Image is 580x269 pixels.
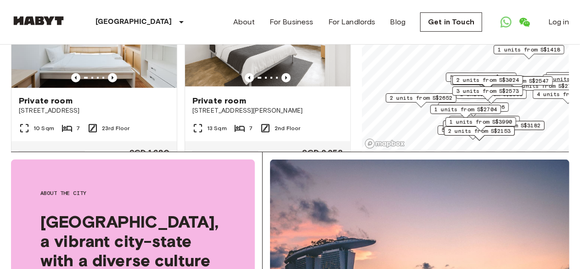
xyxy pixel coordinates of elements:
[76,124,80,132] span: 7
[102,124,130,132] span: 23rd Floor
[275,124,300,132] span: 2nd Floor
[498,46,560,54] span: 1 units from S$1418
[71,73,80,82] button: Previous image
[245,73,254,82] button: Previous image
[494,45,564,59] div: Map marker
[303,149,343,157] span: SGD 2,258
[386,93,456,108] div: Map marker
[497,13,515,31] a: Open WhatsApp
[108,73,117,82] button: Previous image
[456,90,527,104] div: Map marker
[249,124,253,132] span: 7
[192,95,246,106] span: Private room
[438,126,508,140] div: Map marker
[482,76,553,91] div: Map marker
[456,76,519,84] span: 2 units from S$3024
[449,116,520,130] div: Map marker
[390,94,452,102] span: 2 units from S$2652
[328,17,376,28] a: For Landlords
[130,149,169,157] span: SGD 1,680
[444,126,515,141] div: Map marker
[365,138,405,149] a: Mapbox logo
[453,116,516,125] span: 2 units from S$1838
[442,103,505,111] span: 3 units from S$2226
[207,124,227,132] span: 13 Sqm
[478,121,541,130] span: 1 units from S$3182
[40,189,225,197] span: About the city
[452,75,523,90] div: Map marker
[19,95,73,106] span: Private room
[443,120,514,135] div: Map marker
[19,106,169,115] span: [STREET_ADDRESS]
[446,73,517,87] div: Map marker
[515,13,534,31] a: Open WeChat
[34,124,54,132] span: 10 Sqm
[486,77,549,85] span: 1 units from S$2547
[442,126,504,134] span: 5 units from S$1680
[420,12,482,32] a: Get in Touch
[450,73,512,81] span: 3 units from S$1985
[11,16,66,25] img: Habyt
[233,17,255,28] a: About
[452,86,523,101] div: Map marker
[270,17,314,28] a: For Business
[390,17,406,28] a: Blog
[192,106,343,115] span: [STREET_ADDRESS][PERSON_NAME]
[474,121,545,135] div: Map marker
[438,103,509,117] div: Map marker
[430,105,501,119] div: Map marker
[282,73,291,82] button: Previous image
[548,17,569,28] a: Log in
[96,17,172,28] p: [GEOGRAPHIC_DATA]
[450,76,524,90] div: Map marker
[434,105,497,114] span: 1 units from S$2704
[456,87,519,95] span: 3 units from S$2573
[445,117,516,132] div: Map marker
[450,118,512,126] span: 1 units from S$3990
